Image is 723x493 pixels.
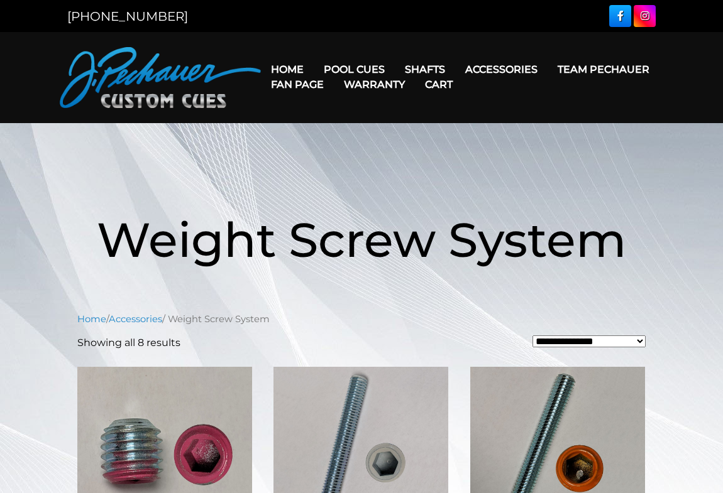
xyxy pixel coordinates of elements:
a: Pool Cues [314,53,395,85]
span: Weight Screw System [97,210,626,269]
a: Team Pechauer [548,53,660,85]
a: Home [261,53,314,85]
a: Fan Page [261,68,334,100]
a: Home [77,313,106,325]
p: Showing all 8 results [77,335,180,350]
a: Accessories [109,313,162,325]
a: Cart [415,68,463,100]
img: Pechauer Custom Cues [60,47,261,108]
a: Accessories [455,53,548,85]
a: Shafts [395,53,455,85]
select: Shop order [533,335,646,347]
nav: Breadcrumb [77,312,646,326]
a: Warranty [334,68,415,100]
a: [PHONE_NUMBER] [67,9,188,24]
